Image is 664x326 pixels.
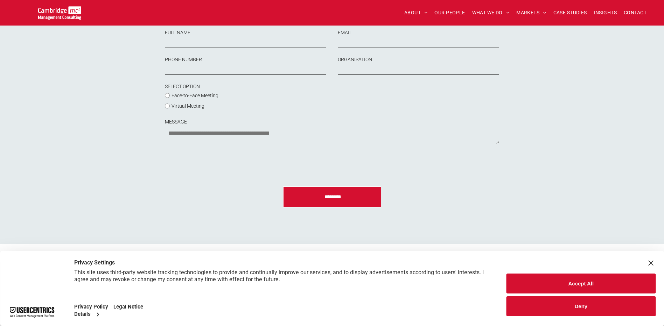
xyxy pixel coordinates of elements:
[620,7,650,18] a: CONTACT
[401,7,431,18] a: ABOUT
[165,93,170,98] input: Face-to-Face Meeting
[338,56,499,63] label: ORGANISATION
[590,7,620,18] a: INSIGHTS
[165,118,499,126] label: MESSAGE
[513,7,550,18] a: MARKETS
[165,152,271,179] iframe: reCAPTCHA
[165,104,170,108] input: Virtual Meeting
[550,7,590,18] a: CASE STUDIES
[431,7,468,18] a: OUR PEOPLE
[165,29,326,36] label: FULL NAME
[172,103,204,109] span: Virtual Meeting
[172,93,218,98] span: Face-to-Face Meeting
[165,56,326,63] label: PHONE NUMBER
[165,83,268,90] label: SELECT OPTION
[469,7,513,18] a: WHAT WE DO
[38,6,81,20] img: Cambridge MC Logo
[338,29,499,36] label: EMAIL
